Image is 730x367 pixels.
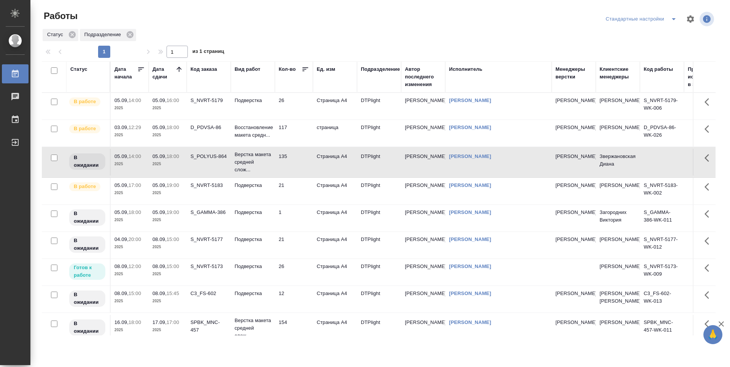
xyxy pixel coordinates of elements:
[190,209,227,216] div: S_GAMMA-386
[357,232,401,258] td: DTPlight
[68,182,106,192] div: Исполнитель выполняет работу
[555,236,592,243] p: [PERSON_NAME]
[275,259,313,286] td: 26
[114,263,129,269] p: 08.09,
[235,317,271,340] p: Верстка макета средней слож...
[152,160,183,168] p: 2025
[114,97,129,103] p: 05.09,
[700,93,718,111] button: Здесь прячутся важные кнопки
[190,124,227,131] div: D_PDVSA-86
[190,182,227,189] div: S_NVRT-5183
[600,65,636,81] div: Клиентские менеджеры
[357,286,401,313] td: DTPlight
[313,149,357,176] td: Страница А4
[700,315,718,333] button: Здесь прячутся важные кнопки
[313,178,357,204] td: Страница А4
[152,153,167,159] p: 05.09,
[114,131,145,139] p: 2025
[235,236,271,243] p: Подверстка
[70,65,87,73] div: Статус
[700,149,718,167] button: Здесь прячутся важные кнопки
[68,263,106,281] div: Исполнитель может приступить к работе
[401,315,445,341] td: [PERSON_NAME]
[555,124,592,131] p: [PERSON_NAME]
[114,160,145,168] p: 2025
[152,263,167,269] p: 08.09,
[596,205,640,231] td: Загородних Виктория
[74,237,101,252] p: В ожидании
[640,259,684,286] td: S_NVRT-5173-WK-009
[555,182,592,189] p: [PERSON_NAME]
[596,149,640,176] td: Звержановская Диана
[555,319,592,326] p: [PERSON_NAME]
[681,10,700,28] span: Настроить таблицу
[190,236,227,243] div: S_NVRT-5177
[275,120,313,147] td: 117
[74,320,101,335] p: В ожидании
[555,290,592,297] p: [PERSON_NAME]
[357,315,401,341] td: DTPlight
[129,263,141,269] p: 12:00
[313,286,357,313] td: Страница А4
[167,153,179,159] p: 18:00
[401,259,445,286] td: [PERSON_NAME]
[640,178,684,204] td: S_NVRT-5183-WK-002
[68,319,106,337] div: Исполнитель назначен, приступать к работе пока рано
[74,210,101,225] p: В ожидании
[275,93,313,120] td: 26
[167,319,179,325] p: 17:00
[401,178,445,204] td: [PERSON_NAME]
[279,65,296,73] div: Кол-во
[357,259,401,286] td: DTPlight
[235,182,271,189] p: Подверстка
[152,104,183,112] p: 2025
[313,93,357,120] td: Страница А4
[167,97,179,103] p: 16:00
[43,29,78,41] div: Статус
[604,13,681,25] div: split button
[167,263,179,269] p: 15:00
[640,286,684,313] td: C3_FS-602-WK-013
[129,236,141,242] p: 20:00
[449,263,491,269] a: [PERSON_NAME]
[114,236,129,242] p: 04.09,
[596,286,640,313] td: [PERSON_NAME], [PERSON_NAME]
[275,232,313,258] td: 21
[235,97,271,104] p: Подверстка
[114,216,145,224] p: 2025
[313,259,357,286] td: Страница А4
[74,264,101,279] p: Готов к работе
[84,31,124,38] p: Подразделение
[317,65,335,73] div: Ед. изм
[68,153,106,171] div: Исполнитель назначен, приступать к работе пока рано
[190,290,227,297] div: C3_FS-602
[357,120,401,147] td: DTPlight
[152,270,183,278] p: 2025
[74,125,96,132] p: В работе
[190,97,227,104] div: S_NVRT-5179
[42,10,78,22] span: Работы
[449,124,491,130] a: [PERSON_NAME]
[275,286,313,313] td: 12
[555,153,592,160] p: [PERSON_NAME]
[640,120,684,147] td: D_PDVSA-86-WK-026
[596,259,640,286] td: [PERSON_NAME]
[401,286,445,313] td: [PERSON_NAME]
[596,315,640,341] td: [PERSON_NAME]
[706,327,719,343] span: 🙏
[129,97,141,103] p: 14:00
[129,124,141,130] p: 12:29
[449,290,491,296] a: [PERSON_NAME]
[167,236,179,242] p: 15:00
[449,65,482,73] div: Исполнитель
[114,124,129,130] p: 03.09,
[152,209,167,215] p: 05.09,
[152,319,167,325] p: 17.09,
[596,178,640,204] td: [PERSON_NAME]
[152,182,167,188] p: 05.09,
[235,124,271,139] p: Восстановление макета средн...
[700,286,718,304] button: Здесь прячутся важные кнопки
[357,205,401,231] td: DTPlight
[129,290,141,296] p: 15:00
[235,263,271,270] p: Подверстка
